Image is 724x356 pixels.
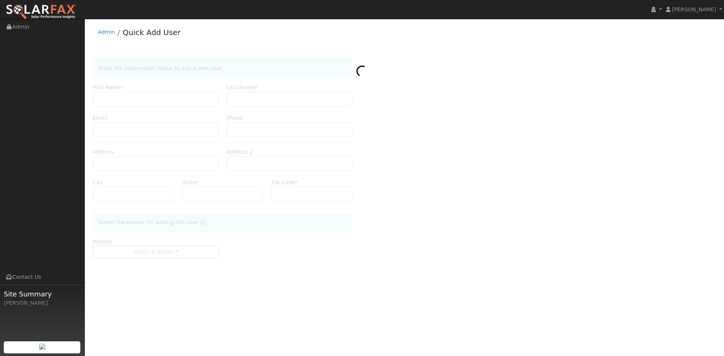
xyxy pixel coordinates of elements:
[4,289,81,299] span: Site Summary
[39,344,45,350] img: retrieve
[98,29,115,35] a: Admin
[4,299,81,307] div: [PERSON_NAME]
[123,28,181,37] a: Quick Add User
[6,4,77,20] img: SolarFax
[672,6,716,12] span: [PERSON_NAME]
